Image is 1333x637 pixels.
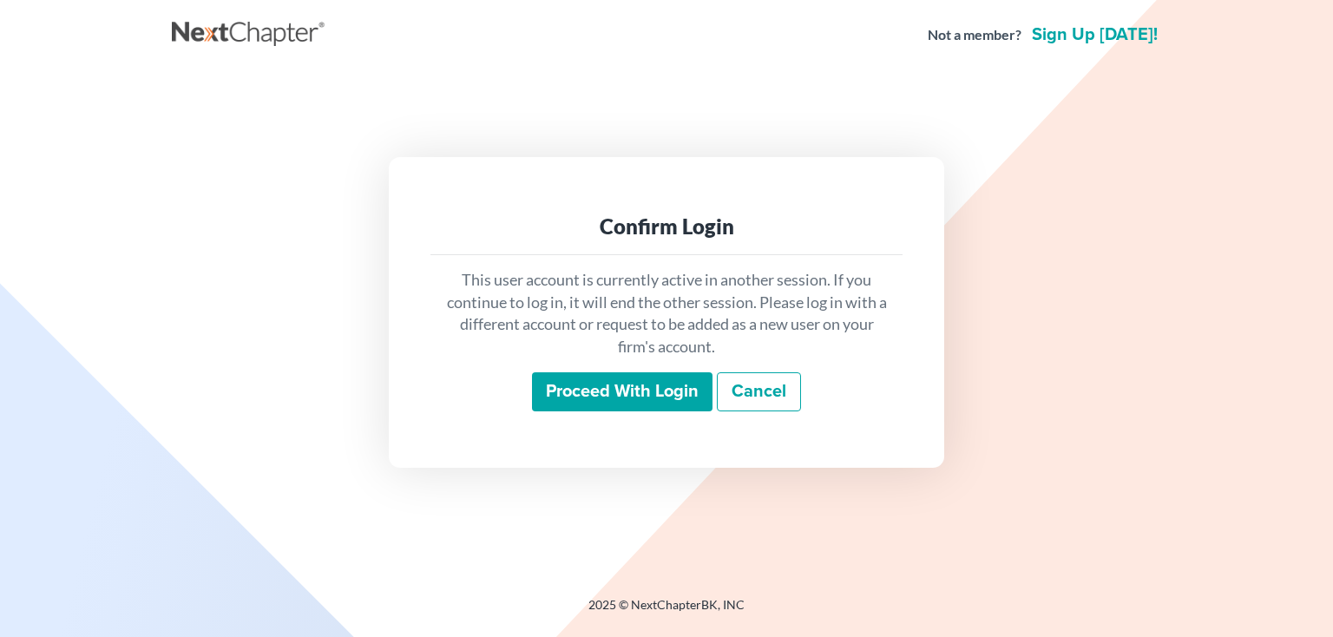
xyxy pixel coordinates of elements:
input: Proceed with login [532,372,712,412]
p: This user account is currently active in another session. If you continue to log in, it will end ... [444,269,889,358]
a: Cancel [717,372,801,412]
div: Confirm Login [444,213,889,240]
strong: Not a member? [928,25,1021,45]
a: Sign up [DATE]! [1028,26,1161,43]
div: 2025 © NextChapterBK, INC [172,596,1161,627]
